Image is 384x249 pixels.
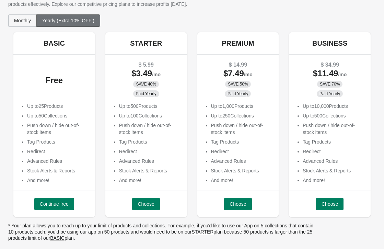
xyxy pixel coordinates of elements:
ins: STARTER [191,229,213,235]
span: Monthly [14,18,31,23]
li: Stock Alerts & Reports [119,167,180,174]
p: Up to 25 Products [27,103,88,110]
li: Advanced Rules [27,158,88,165]
li: And more! [27,177,88,184]
div: $ 14.99 [204,61,272,68]
p: Up to 500 Products [119,103,180,110]
h5: STARTER [130,39,162,47]
button: Choose [224,198,252,210]
span: /mo [152,72,161,77]
span: SAVE 40% [136,81,156,87]
div: $ 5.99 [112,61,180,68]
p: Up to 100 Collections [119,112,180,119]
span: Yearly (Extra 10% OFF!) [42,18,94,23]
li: Tag Products [27,138,88,145]
p: Up to 1,000 Products [211,103,272,110]
li: Push down / hide out-of-stock items [303,122,364,136]
li: Advanced Rules [119,158,180,165]
div: $ 34.99 [296,61,364,68]
p: Up to 10,000 Products [303,103,364,110]
li: And more! [211,177,272,184]
span: Choose [138,201,154,207]
h5: BUSINESS [312,39,347,47]
button: Yearly (Extra 10% OFF!) [36,14,100,27]
button: Continue free [34,198,74,210]
span: Choose [322,201,338,207]
div: Free [20,77,88,84]
span: /mo [244,72,253,77]
button: Choose [316,198,344,210]
li: Push down / hide out-of-stock items [27,122,88,136]
div: $ 7.49 [204,70,272,78]
p: Up to 50 Collections [27,112,88,119]
li: Redirect [303,148,364,155]
li: Stock Alerts & Reports [211,167,272,174]
li: Tag Products [211,138,272,145]
p: Up to 500 Collections [303,112,364,119]
li: Advanced Rules [303,158,364,165]
p: * Your plan allows you to reach up to your limit of products and collections. For example, if you... [8,223,317,241]
h5: PREMIUM [222,39,254,47]
span: Choose [230,201,246,207]
li: Stock Alerts & Reports [27,167,88,174]
li: Redirect [211,148,272,155]
ins: BASIC [50,235,65,241]
h5: BASIC [44,39,65,47]
li: Stock Alerts & Reports [303,167,364,174]
span: Paid Yearly [136,91,156,97]
span: SAVE 70% [320,81,340,87]
li: Redirect [119,148,180,155]
li: And more! [119,177,180,184]
p: Up to 250 Collections [211,112,272,119]
button: Monthly [8,14,37,27]
span: SAVE 50% [228,81,248,87]
div: $ 11.49 [296,70,364,78]
span: /mo [338,72,347,77]
button: Choose [132,198,160,210]
li: And more! [303,177,364,184]
span: Continue free [40,201,69,207]
li: Redirect [27,148,88,155]
li: Tag Products [303,138,364,145]
span: Paid Yearly [319,91,340,97]
li: Push down / hide out-of-stock items [211,122,272,136]
span: Paid Yearly [228,91,248,97]
div: $ 3.49 [112,70,180,78]
li: Push down / hide out-of-stock items [119,122,180,136]
li: Advanced Rules [211,158,272,165]
li: Tag Products [119,138,180,145]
